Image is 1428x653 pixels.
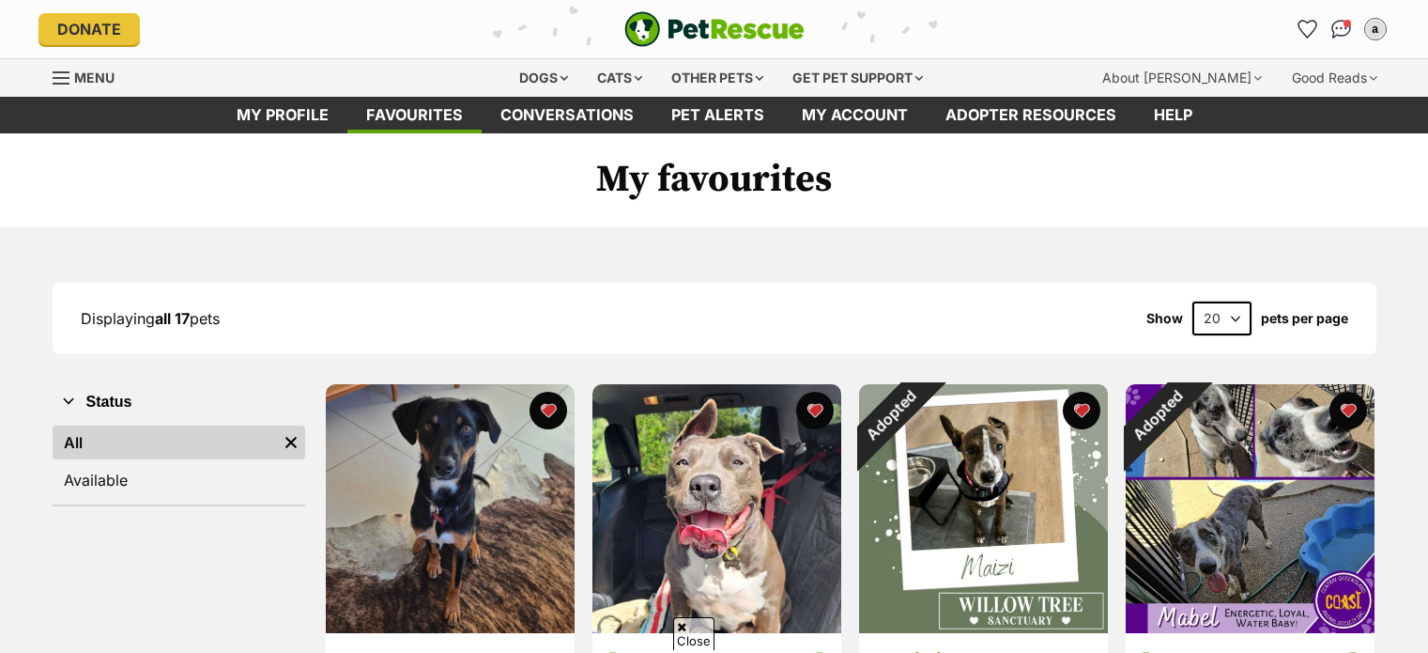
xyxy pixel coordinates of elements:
img: Froyo [326,384,575,633]
span: Displaying pets [81,309,220,328]
button: Status [53,390,305,414]
a: My profile [218,97,347,133]
img: logo-e224e6f780fb5917bec1dbf3a21bbac754714ae5b6737aabdf751b685950b380.svg [624,11,805,47]
a: Donate [38,13,140,45]
a: Pet alerts [653,97,783,133]
button: favourite [796,392,834,429]
button: favourite [530,392,567,429]
a: conversations [482,97,653,133]
a: Menu [53,59,128,93]
div: Cats [584,59,655,97]
label: pets per page [1261,311,1348,326]
img: Charlie [592,384,841,633]
span: Menu [74,70,115,86]
div: Adopted [834,360,945,472]
a: Favourites [1293,14,1323,44]
a: Adopted [1126,618,1374,637]
div: About [PERSON_NAME] [1089,59,1275,97]
a: Available [53,463,305,497]
button: favourite [1063,392,1100,429]
a: Help [1135,97,1211,133]
div: Status [53,422,305,505]
a: All [53,426,277,459]
button: My account [1360,14,1390,44]
img: Mabel [1126,384,1374,633]
span: Close [673,617,714,650]
div: Adopted [1100,360,1212,472]
a: My account [783,97,927,133]
img: Maizi [859,384,1108,633]
a: Adopted [859,618,1108,637]
div: Other pets [658,59,776,97]
img: chat-41dd97257d64d25036548639549fe6c8038ab92f7586957e7f3b1b290dea8141.svg [1331,20,1351,39]
div: Get pet support [779,59,936,97]
ul: Account quick links [1293,14,1390,44]
a: Conversations [1327,14,1357,44]
span: Show [1146,311,1183,326]
button: favourite [1329,392,1367,429]
div: Dogs [506,59,581,97]
div: a [1366,20,1385,39]
a: Favourites [347,97,482,133]
a: Adopter resources [927,97,1135,133]
a: Remove filter [277,426,305,459]
div: Good Reads [1279,59,1390,97]
a: PetRescue [624,11,805,47]
strong: all 17 [155,309,190,328]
